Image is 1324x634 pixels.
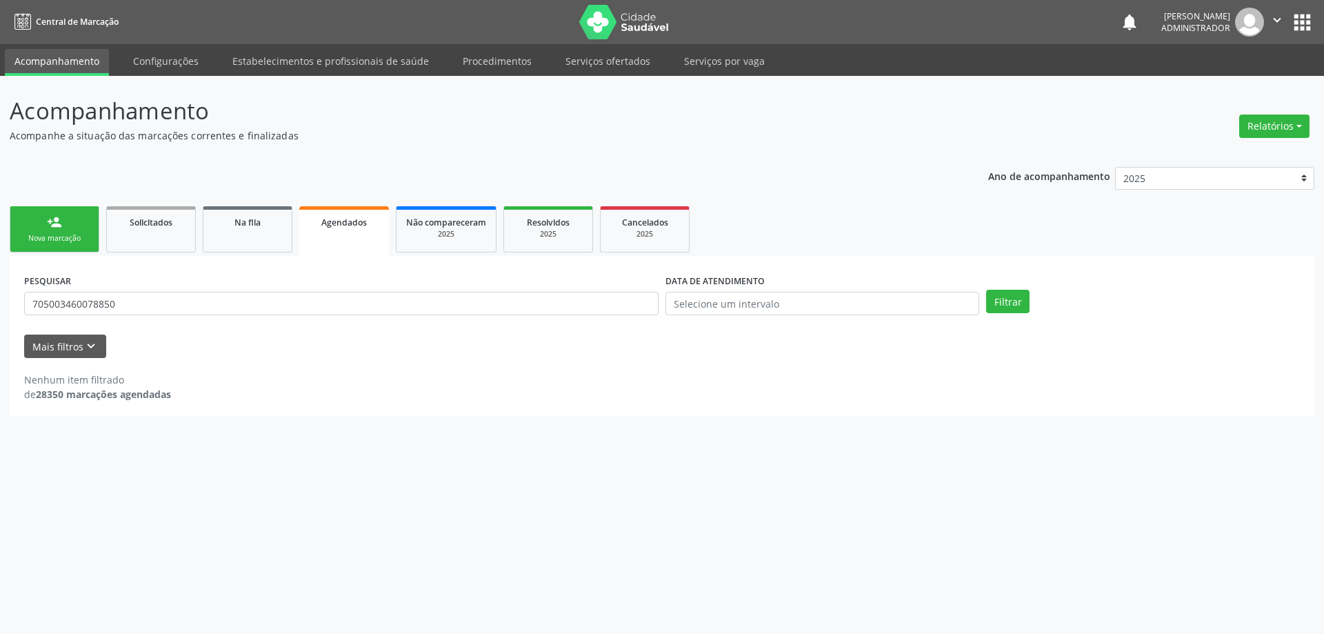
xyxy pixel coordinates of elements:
span: Na fila [234,217,261,228]
span: Central de Marcação [36,16,119,28]
a: Serviços ofertados [556,49,660,73]
div: 2025 [406,229,486,239]
i:  [1270,12,1285,28]
button: Relatórios [1239,115,1310,138]
a: Estabelecimentos e profissionais de saúde [223,49,439,73]
span: Não compareceram [406,217,486,228]
div: Nenhum item filtrado [24,373,171,387]
input: Nome, CNS [24,292,659,315]
strong: 28350 marcações agendadas [36,388,171,401]
a: Configurações [123,49,208,73]
input: Selecione um intervalo [665,292,979,315]
div: 2025 [514,229,583,239]
p: Ano de acompanhamento [988,167,1110,184]
div: Nova marcação [20,233,89,244]
span: Cancelados [622,217,668,228]
a: Procedimentos [453,49,541,73]
i: keyboard_arrow_down [83,339,99,354]
p: Acompanhamento [10,94,923,128]
label: DATA DE ATENDIMENTO [665,270,765,292]
span: Solicitados [130,217,172,228]
span: Resolvidos [527,217,570,228]
div: [PERSON_NAME] [1161,10,1230,22]
a: Acompanhamento [5,49,109,76]
div: person_add [47,215,62,230]
a: Serviços por vaga [674,49,774,73]
div: de [24,387,171,402]
button: Filtrar [986,290,1030,313]
span: Administrador [1161,22,1230,34]
span: Agendados [321,217,367,228]
div: 2025 [610,229,679,239]
button: notifications [1120,12,1139,32]
a: Central de Marcação [10,10,119,33]
p: Acompanhe a situação das marcações correntes e finalizadas [10,128,923,143]
img: img [1235,8,1264,37]
button: apps [1290,10,1314,34]
label: PESQUISAR [24,270,71,292]
button: Mais filtroskeyboard_arrow_down [24,335,106,359]
button:  [1264,8,1290,37]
